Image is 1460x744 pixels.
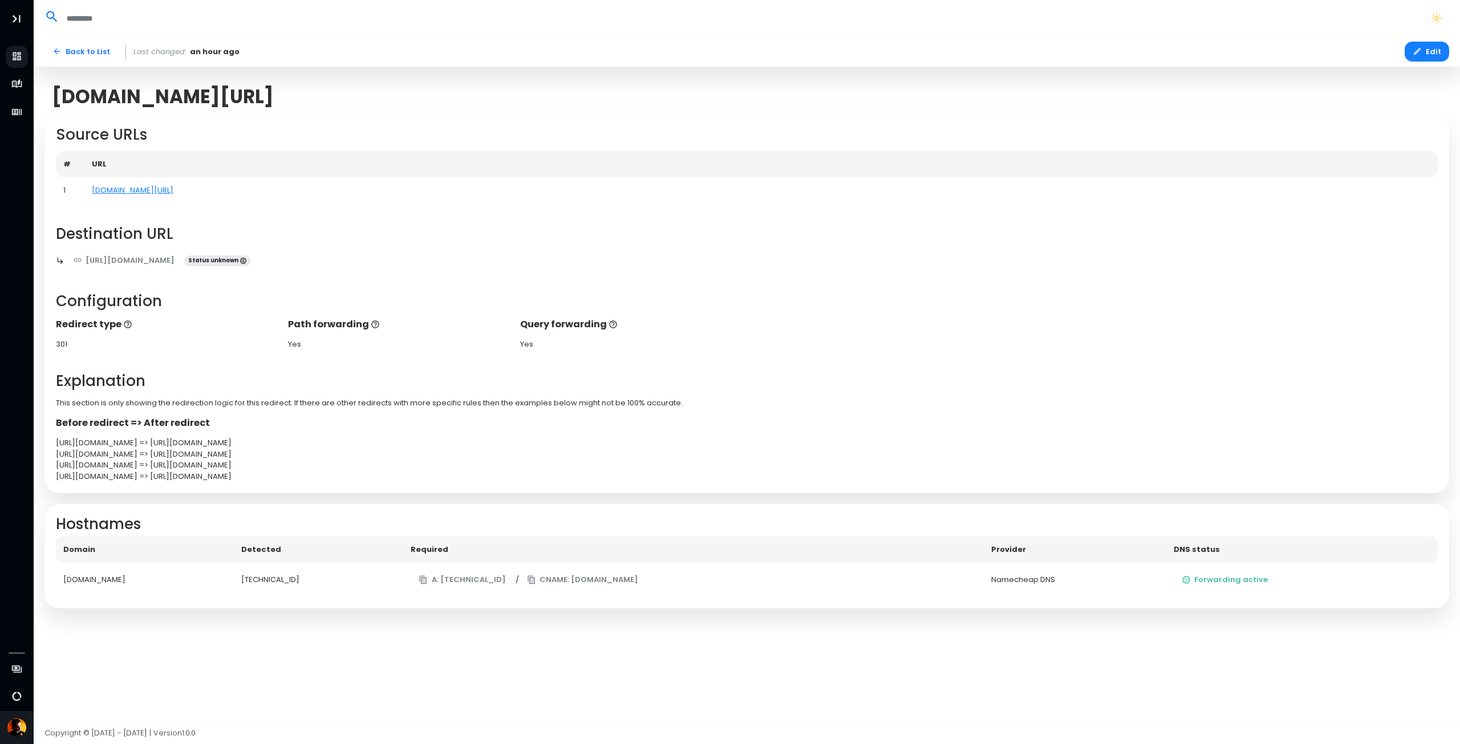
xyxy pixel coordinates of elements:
div: [URL][DOMAIN_NAME] => [URL][DOMAIN_NAME] [56,437,1438,449]
p: Before redirect => After redirect [56,416,1438,430]
span: Copyright © [DATE] - [DATE] | Version 1.0.0 [44,727,196,738]
h2: Destination URL [56,225,1438,243]
h2: Explanation [56,372,1438,390]
div: [URL][DOMAIN_NAME] => [URL][DOMAIN_NAME] [56,460,1438,471]
div: Yes [288,339,509,350]
a: Back to List [44,42,118,62]
div: [URL][DOMAIN_NAME] => [URL][DOMAIN_NAME] [56,449,1438,460]
th: Provider [984,536,1166,563]
th: DNS status [1166,536,1438,563]
div: [DOMAIN_NAME] [63,574,227,586]
h2: Configuration [56,292,1438,310]
button: A: [TECHNICAL_ID] [411,570,514,590]
p: This section is only showing the redirection logic for this redirect. If there are other redirect... [56,397,1438,409]
button: Forwarding active [1174,570,1276,590]
p: Redirect type [56,318,277,331]
span: Status unknown [184,255,250,267]
button: CNAME: [DOMAIN_NAME] [519,570,647,590]
a: [DOMAIN_NAME][URL] [92,185,173,196]
span: Last changed: [133,46,186,58]
div: [URL][DOMAIN_NAME] => [URL][DOMAIN_NAME] [56,471,1438,482]
div: Yes [520,339,741,350]
div: 1 [63,185,77,196]
button: Toggle Aside [6,8,27,30]
span: [DOMAIN_NAME][URL] [52,86,274,108]
button: Edit [1405,42,1449,62]
th: Required [403,536,984,563]
p: Query forwarding [520,318,741,331]
a: [URL][DOMAIN_NAME] [65,250,183,270]
h2: Source URLs [56,126,1438,144]
h2: Hostnames [56,515,1438,533]
span: an hour ago [190,46,240,58]
td: / [403,563,984,597]
th: URL [84,151,1438,177]
img: Avatar [7,718,26,737]
th: # [56,151,84,177]
td: [TECHNICAL_ID] [234,563,403,597]
th: Domain [56,536,234,563]
p: Path forwarding [288,318,509,331]
div: Namecheap DNS [991,574,1159,586]
th: Detected [234,536,403,563]
div: 301 [56,339,277,350]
